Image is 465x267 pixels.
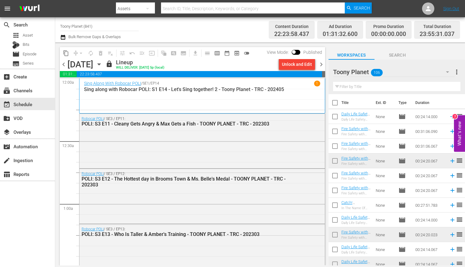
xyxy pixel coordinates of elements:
[157,47,169,59] span: Refresh All Search Blocks
[341,112,370,135] a: Daily Life Safety with AMBER: S1 E1 - TOONY PLANET - TRC - 202303
[67,34,121,39] span: Bulk Remove Gaps & Overlaps
[3,101,10,108] span: Schedule
[449,113,456,120] svg: Add to Schedule
[398,157,406,165] span: Episode
[456,216,463,223] span: reorder
[137,48,147,58] span: Fill episodes with ad slates
[456,186,463,194] span: reorder
[316,81,318,86] p: 1
[169,48,179,58] span: Create Search Block
[413,242,447,257] td: 00:24:14.067
[3,21,10,29] span: Search
[15,2,44,16] img: ans4CAIJ8jUAAAAAAAAAAAAAAAAAAAAAAAAgQb4GAAAAAAAAAAAAAAAAAAAAAAAAJMjXAAAAAAAAAAAAAAAAAAAAAAAAgAT5G...
[449,246,456,253] svg: Add to Schedule
[456,231,463,238] span: reorder
[341,185,371,209] a: Fire Safety with [PERSON_NAME]: S1 E4 - TOONY PLANET - TRC - 202303
[82,227,290,237] div: / SE3 / EP13:
[373,153,396,168] td: None
[234,50,240,56] span: preview_outlined
[86,48,96,58] span: Loop Content
[341,206,371,210] div: In The Name Of The Royalping! & Princess [PERSON_NAME]
[341,250,371,254] div: Daily Life Safety with [PERSON_NAME]
[4,5,11,12] span: menu
[413,153,447,168] td: 00:24:20.067
[341,171,371,194] a: Fire Safety with [PERSON_NAME]: S1 E3 - TOONY PLANET - TRC - 202303
[84,81,141,86] a: Sing Along With Robocar POLI
[82,176,290,188] div: POLI: S3 E12 - The Hottest day in Brooms Town & Ms. Belle's Medal - TOONY PLANET - TRC - 202303
[3,115,10,122] span: VOD
[398,142,406,150] span: Episode
[373,198,396,213] td: None
[341,215,370,238] a: Daily Life Safety with AMBER: S1 E3 - TOONY PLANET - TRC - 202303
[373,227,396,242] td: None
[341,191,371,195] div: Fire Safety with [PERSON_NAME]
[323,22,358,31] div: Ad Duration
[23,32,33,38] span: Asset
[413,183,447,198] td: 00:24:20.067
[3,129,10,136] span: Overlays
[77,71,322,77] span: 22:23:58.437
[3,73,10,81] span: Create
[375,51,421,59] span: Search
[23,42,29,48] span: Bits
[413,198,447,213] td: 00:27:51.783
[341,132,371,136] div: Fire Safety with [PERSON_NAME]
[300,50,325,55] span: Published
[398,172,406,179] span: Episode
[279,59,315,70] button: Unlock and Edit
[341,126,371,149] a: Fire Safety with [PERSON_NAME]: S1 E6 - TOONY PLANET - TRC - 202303
[453,65,460,79] button: more_vert
[449,157,456,164] svg: Add to Schedule
[341,236,371,240] div: Fire Safety with [PERSON_NAME]
[398,201,406,209] span: movie
[179,48,188,58] span: Create Series Block
[82,172,290,188] div: / SE3 / EP12:
[82,172,104,176] a: Robocar POLI
[456,113,463,120] span: reorder
[449,128,456,135] svg: Add to Schedule
[373,124,396,139] td: None
[282,59,312,70] div: Unlock and Edit
[3,87,10,94] span: Channels
[456,157,463,164] span: reorder
[12,32,20,39] span: Asset
[274,31,309,38] span: 22:23:58.437
[454,115,465,152] button: Open Feedback Widget
[82,117,104,121] a: Robocar POLI
[372,94,395,111] th: Ext. ID
[317,61,325,68] span: chevron_right
[443,6,459,11] a: Sign Out
[373,242,396,257] td: None
[341,118,371,122] div: Daily Life Safety with [PERSON_NAME]
[398,113,406,120] span: Episode
[106,60,113,68] span: lock
[82,227,104,231] a: Robocar POLI
[354,2,370,14] span: Search
[449,217,456,223] svg: Add to Schedule
[449,187,456,194] svg: Add to Schedule
[341,147,371,151] div: Fire Safety with [PERSON_NAME]
[188,47,200,59] span: Download as CSV
[373,183,396,198] td: None
[23,51,37,57] span: Episode
[373,213,396,227] td: None
[413,124,447,139] td: 00:31:06.090
[12,50,20,58] span: Episode
[395,94,412,111] th: Type
[127,48,137,58] span: Revert to Primary Episode
[341,200,371,242] a: Catch! Teenieping: S1 E26 - In The Name Of The Royalping! & Princess [PERSON_NAME] PLANET - TRC -...
[322,71,325,77] span: 00:04:28.963
[61,48,71,58] span: Copy Lineup
[341,141,371,164] a: Fire Safety with [PERSON_NAME]: S1 E5 - TOONY PLANET - TRC - 202303
[398,246,406,253] span: Episode
[420,31,455,38] span: 23:55:31.037
[398,187,406,194] span: Episode
[413,139,447,153] td: 00:31:06.067
[345,2,372,14] button: Search
[82,231,290,237] div: POLI: S3 E13 - Who Is Taller & Amber's Training - TOONY PLANET - TRC - 202303
[147,48,157,58] span: Update Metadata from Key Asset
[292,50,296,54] span: Toggle to switch from Published to Draft view.
[63,50,69,56] span: content_copy
[398,231,406,238] span: Episode
[452,114,457,119] div: 7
